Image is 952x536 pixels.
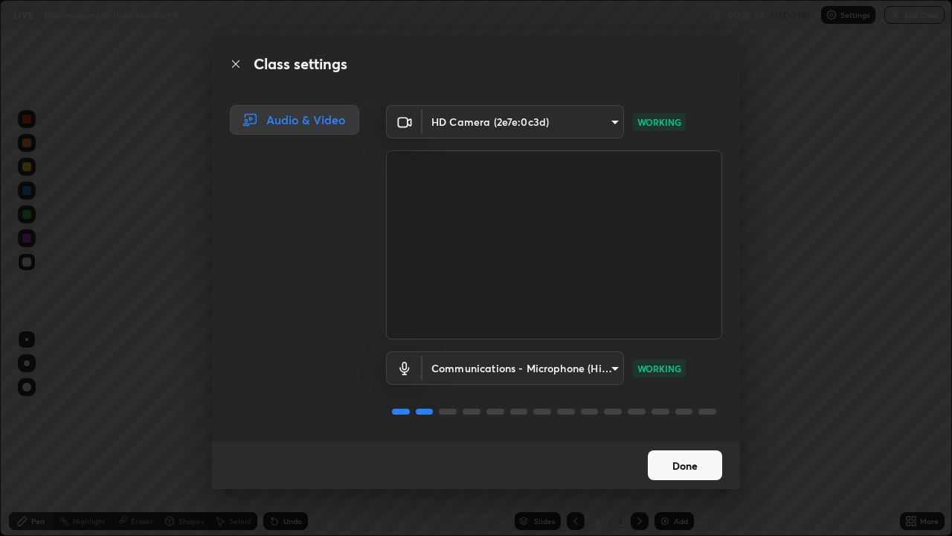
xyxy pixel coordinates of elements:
div: HD Camera (2e7e:0c3d) [422,105,624,138]
p: WORKING [637,115,681,129]
div: HD Camera (2e7e:0c3d) [422,351,624,385]
div: Audio & Video [230,105,359,135]
button: Done [648,450,722,480]
h2: Class settings [254,53,347,75]
p: WORKING [637,362,681,375]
